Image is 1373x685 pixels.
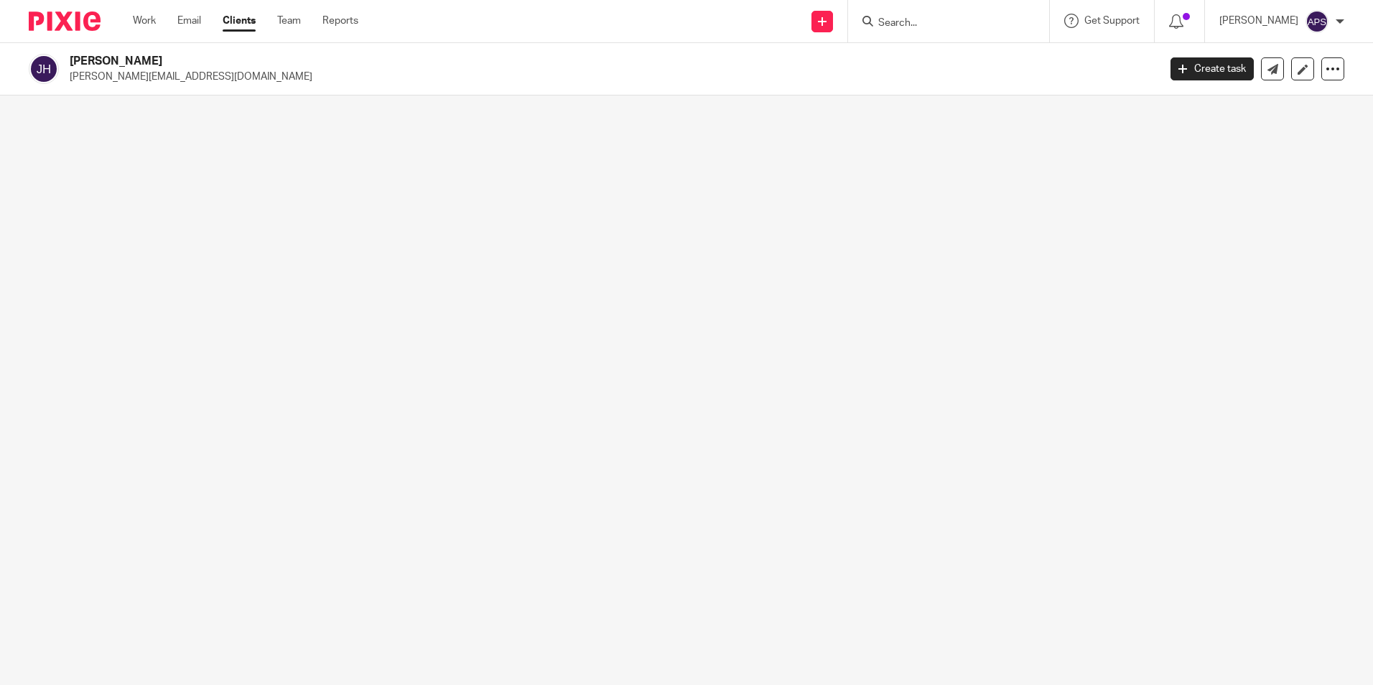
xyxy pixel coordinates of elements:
[1219,14,1298,28] p: [PERSON_NAME]
[133,14,156,28] a: Work
[1305,10,1328,33] img: svg%3E
[29,54,59,84] img: svg%3E
[70,54,933,69] h2: [PERSON_NAME]
[177,14,201,28] a: Email
[70,70,1149,84] p: [PERSON_NAME][EMAIL_ADDRESS][DOMAIN_NAME]
[29,11,101,31] img: Pixie
[1170,57,1254,80] a: Create task
[1084,16,1140,26] span: Get Support
[223,14,256,28] a: Clients
[877,17,1006,30] input: Search
[322,14,358,28] a: Reports
[277,14,301,28] a: Team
